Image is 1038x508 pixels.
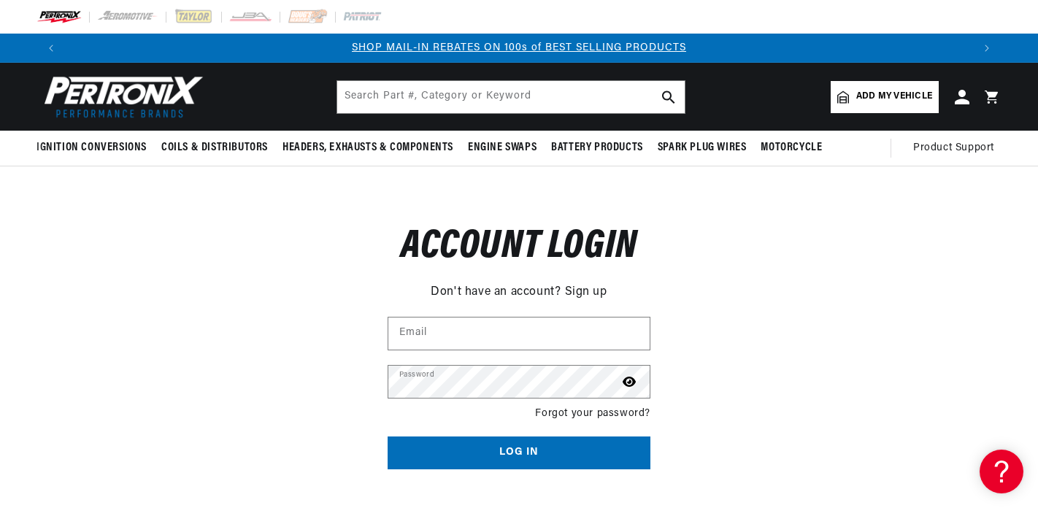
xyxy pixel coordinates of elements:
[66,40,972,56] div: Announcement
[36,140,147,155] span: Ignition Conversions
[856,90,932,104] span: Add my vehicle
[761,140,822,155] span: Motorcycle
[388,317,650,350] input: Email
[753,131,829,165] summary: Motorcycle
[388,280,650,302] div: Don't have an account?
[658,140,747,155] span: Spark Plug Wires
[461,131,544,165] summary: Engine Swaps
[565,283,607,302] a: Sign up
[535,406,650,422] a: Forgot your password?
[831,81,939,113] a: Add my vehicle
[468,140,537,155] span: Engine Swaps
[36,34,66,63] button: Translation missing: en.sections.announcements.previous_announcement
[154,131,275,165] summary: Coils & Distributors
[551,140,643,155] span: Battery Products
[161,140,268,155] span: Coils & Distributors
[653,81,685,113] button: search button
[388,231,650,265] h1: Account login
[66,40,972,56] div: 2 of 3
[352,42,686,53] a: SHOP MAIL-IN REBATES ON 100s of BEST SELLING PRODUCTS
[544,131,650,165] summary: Battery Products
[650,131,754,165] summary: Spark Plug Wires
[337,81,685,113] input: Search Part #, Category or Keyword
[36,131,154,165] summary: Ignition Conversions
[282,140,453,155] span: Headers, Exhausts & Components
[913,131,1002,166] summary: Product Support
[972,34,1002,63] button: Translation missing: en.sections.announcements.next_announcement
[913,140,994,156] span: Product Support
[36,72,204,122] img: Pertronix
[275,131,461,165] summary: Headers, Exhausts & Components
[388,436,650,469] button: Log in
